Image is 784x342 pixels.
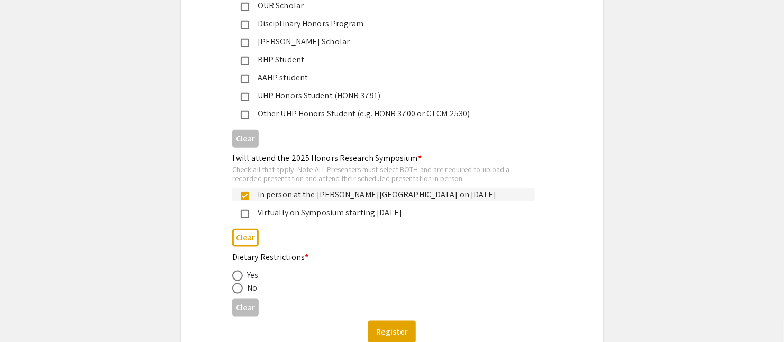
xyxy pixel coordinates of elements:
[249,188,526,201] div: In person at the [PERSON_NAME][GEOGRAPHIC_DATA] on [DATE]
[8,294,45,334] iframe: Chat
[232,130,259,147] button: Clear
[232,299,259,316] button: Clear
[232,229,259,246] button: Clear
[249,89,526,102] div: UHP Honors Student (HONR 3791)
[247,282,257,294] div: No
[232,165,535,183] div: Check all that apply. Note ALL Presenters must select BOTH and are required to upload a recorded ...
[249,53,526,66] div: BHP Student
[232,152,422,164] mat-label: I will attend the 2025 Honors Research Symposium
[249,17,526,30] div: Disciplinary Honors Program
[249,71,526,84] div: AAHP student
[249,35,526,48] div: [PERSON_NAME] Scholar
[249,206,526,219] div: Virtually on Symposium starting [DATE]
[247,269,258,282] div: Yes
[249,107,526,120] div: Other UHP Honors Student (e.g. HONR 3700 or CTCM 2530)
[232,251,308,263] mat-label: Dietary Restrictions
